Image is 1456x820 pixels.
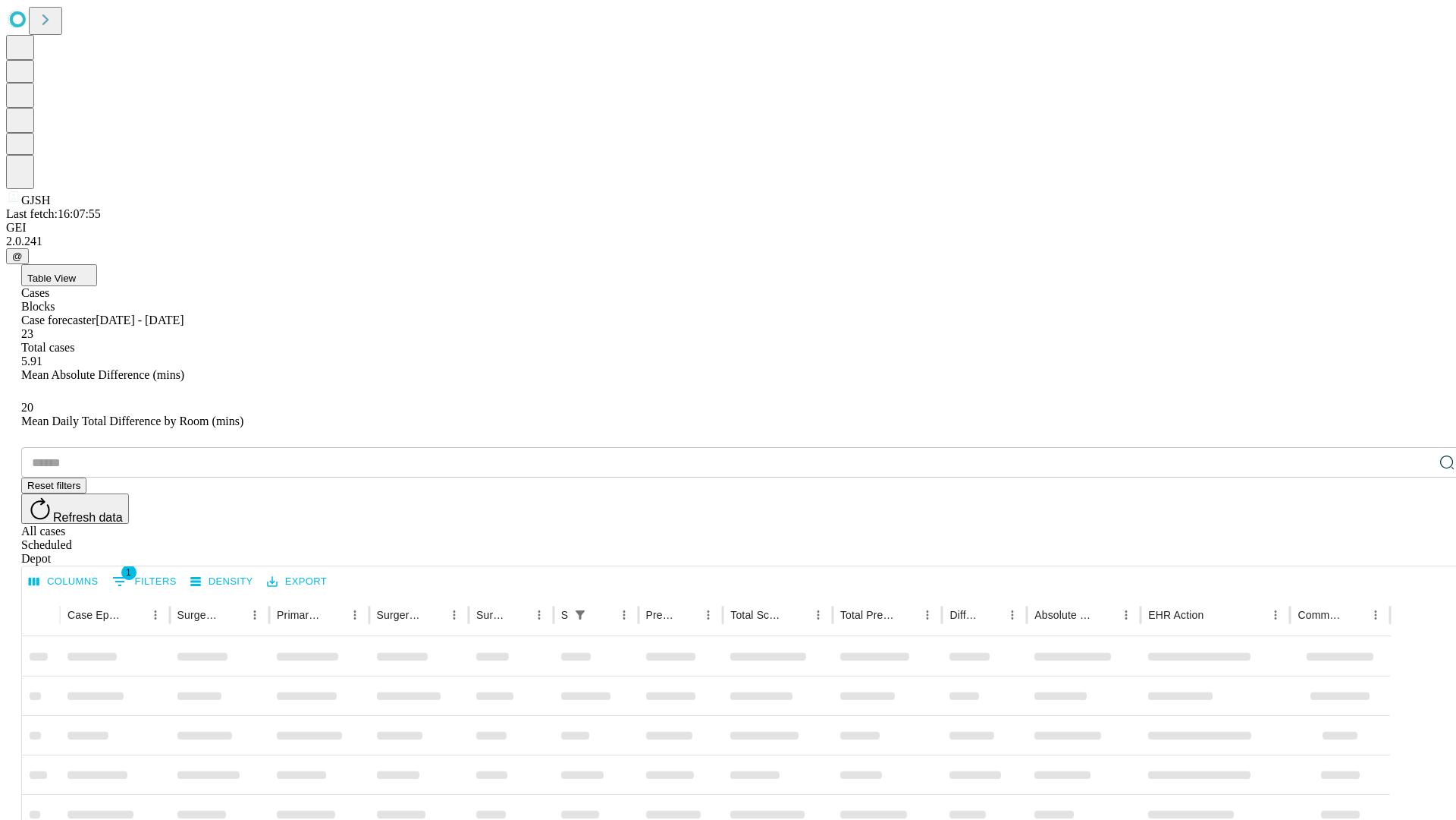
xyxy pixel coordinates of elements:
[1002,604,1023,626] button: Menu
[27,273,76,284] span: Table View
[676,604,698,626] button: Sort
[1034,609,1093,621] div: Absolute Difference
[223,604,244,626] button: Sort
[21,264,97,286] button: Table View
[21,194,50,207] span: GJSH
[896,604,917,626] button: Sort
[646,609,676,621] div: Predicted In Room Duration
[21,341,74,354] span: Total cases
[1365,604,1386,626] button: Menu
[21,355,42,367] span: 5.91
[187,570,257,594] button: Density
[21,368,184,381] span: Mean Absolute Difference (mins)
[108,569,180,594] button: Show filters
[808,604,829,626] button: Menu
[1094,604,1116,626] button: Sort
[377,609,421,621] div: Surgery Name
[53,511,123,524] span: Refresh data
[698,604,719,626] button: Menu
[344,604,366,626] button: Menu
[67,609,122,621] div: Case Epic Id
[21,494,129,524] button: Refresh data
[592,604,613,626] button: Sort
[277,609,321,621] div: Primary Service
[263,570,331,594] button: Export
[786,604,808,626] button: Sort
[124,604,145,626] button: Sort
[1148,609,1203,621] div: EHR Action
[570,604,591,626] button: Show filters
[529,604,550,626] button: Menu
[6,221,1450,235] div: GEI
[476,609,506,621] div: Surgery Date
[121,565,136,580] span: 1
[422,604,444,626] button: Sort
[96,314,184,326] span: [DATE] - [DATE]
[27,480,80,491] span: Reset filters
[21,478,86,494] button: Reset filters
[6,235,1450,248] div: 2.0.241
[6,248,29,264] button: @
[21,327,33,340] span: 23
[244,604,265,626] button: Menu
[1265,604,1286,626] button: Menu
[730,609,785,621] div: Total Scheduled Duration
[21,415,243,427] span: Mean Daily Total Difference by Room (mins)
[6,207,101,220] span: Last fetch: 16:07:55
[25,570,102,594] button: Select columns
[1344,604,1365,626] button: Sort
[613,604,635,626] button: Menu
[1205,604,1226,626] button: Sort
[840,609,895,621] div: Total Predicted Duration
[570,604,591,626] div: 1 active filter
[1116,604,1137,626] button: Menu
[323,604,344,626] button: Sort
[1298,609,1341,621] div: Comments
[21,314,96,326] span: Case forecaster
[507,604,529,626] button: Sort
[444,604,465,626] button: Menu
[949,609,979,621] div: Difference
[145,604,166,626] button: Menu
[917,604,938,626] button: Menu
[177,609,221,621] div: Surgeon Name
[21,401,33,414] span: 20
[561,609,568,621] div: Scheduled In Room Duration
[981,604,1002,626] button: Sort
[12,251,23,262] span: @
